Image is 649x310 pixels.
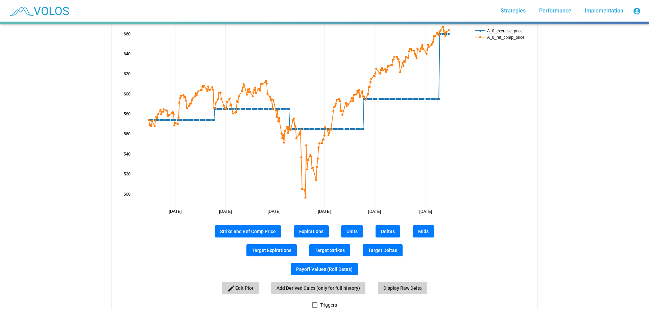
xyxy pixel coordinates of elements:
[413,225,434,237] button: Mids
[378,282,427,294] button: Display Raw Delta
[381,229,395,234] span: Deltas
[294,225,329,237] button: Expirations
[368,248,397,253] span: Target Deltas
[252,248,291,253] span: Target Expirations
[585,7,623,14] span: Implementation
[246,244,297,256] button: Target Expirations
[633,7,641,15] mat-icon: account_circle
[299,229,323,234] span: Expirations
[534,5,577,17] a: Performance
[277,285,360,291] span: Add Derived Calcs (only for full history)
[346,229,358,234] span: Units
[227,285,254,291] span: Edit Plot
[215,225,281,237] button: Strike and Ref Comp Price
[5,2,72,19] img: blue_transparent.png
[271,282,365,294] button: Add Derived Calcs (only for full history)
[341,225,363,237] button: Units
[539,7,571,14] span: Performance
[383,285,422,291] span: Display Raw Delta
[376,225,400,237] button: Deltas
[501,7,526,14] span: Strategies
[291,263,358,275] button: Payoff Values (Roll Dates)
[579,5,629,17] a: Implementation
[495,5,531,17] a: Strategies
[222,282,259,294] button: Edit Plot
[220,229,276,234] span: Strike and Ref Comp Price
[227,284,235,292] mat-icon: edit
[315,248,345,253] span: Target Strikes
[296,266,353,272] span: Payoff Values (Roll Dates)
[363,244,403,256] button: Target Deltas
[418,229,429,234] span: Mids
[320,301,337,309] span: Triggers
[309,244,350,256] button: Target Strikes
